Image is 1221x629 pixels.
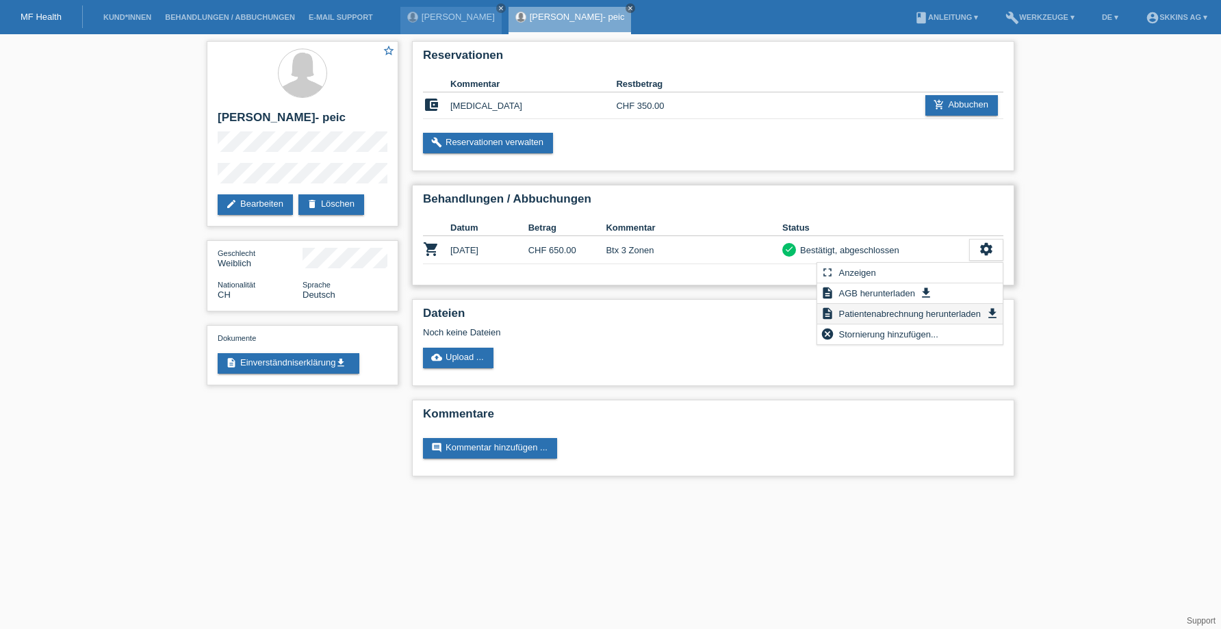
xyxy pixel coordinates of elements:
[218,249,255,257] span: Geschlecht
[158,13,302,21] a: Behandlungen / Abbuchungen
[616,76,699,92] th: Restbetrag
[616,92,699,119] td: CHF 350.00
[423,241,439,257] i: POSP00026110
[796,243,899,257] div: Bestätigt, abgeschlossen
[979,242,994,257] i: settings
[422,12,495,22] a: [PERSON_NAME]
[298,194,364,215] a: deleteLöschen
[303,290,335,300] span: Deutsch
[821,266,834,279] i: fullscreen
[383,44,395,57] i: star_border
[226,357,237,368] i: description
[528,220,606,236] th: Betrag
[1187,616,1216,626] a: Support
[837,264,878,281] span: Anzeigen
[423,307,1003,327] h2: Dateien
[431,352,442,363] i: cloud_upload
[908,13,985,21] a: bookAnleitung ▾
[450,220,528,236] th: Datum
[606,220,782,236] th: Kommentar
[423,348,493,368] a: cloud_uploadUpload ...
[303,281,331,289] span: Sprache
[999,13,1081,21] a: buildWerkzeuge ▾
[383,44,395,59] a: star_border
[1005,11,1019,25] i: build
[218,194,293,215] a: editBearbeiten
[914,11,928,25] i: book
[218,290,231,300] span: Schweiz
[450,236,528,264] td: [DATE]
[431,137,442,148] i: build
[218,334,256,342] span: Dokumente
[423,49,1003,69] h2: Reservationen
[97,13,158,21] a: Kund*innen
[423,97,439,113] i: account_balance_wallet
[218,111,387,131] h2: [PERSON_NAME]- peic
[934,99,944,110] i: add_shopping_cart
[496,3,506,13] a: close
[218,353,359,374] a: descriptionEinverständniserklärungget_app
[606,236,782,264] td: Btx 3 Zonen
[431,442,442,453] i: comment
[335,357,346,368] i: get_app
[627,5,634,12] i: close
[423,407,1003,428] h2: Kommentare
[528,236,606,264] td: CHF 650.00
[837,285,917,301] span: AGB herunterladen
[1146,11,1159,25] i: account_circle
[450,76,616,92] th: Kommentar
[1095,13,1125,21] a: DE ▾
[925,95,998,116] a: add_shopping_cartAbbuchen
[307,198,318,209] i: delete
[21,12,62,22] a: MF Health
[498,5,504,12] i: close
[530,12,625,22] a: [PERSON_NAME]- peic
[784,244,794,254] i: check
[450,92,616,119] td: [MEDICAL_DATA]
[782,220,969,236] th: Status
[1139,13,1214,21] a: account_circleSKKINS AG ▾
[626,3,635,13] a: close
[302,13,380,21] a: E-Mail Support
[218,281,255,289] span: Nationalität
[423,327,841,337] div: Noch keine Dateien
[423,438,557,459] a: commentKommentar hinzufügen ...
[218,248,303,268] div: Weiblich
[423,133,553,153] a: buildReservationen verwalten
[226,198,237,209] i: edit
[423,192,1003,213] h2: Behandlungen / Abbuchungen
